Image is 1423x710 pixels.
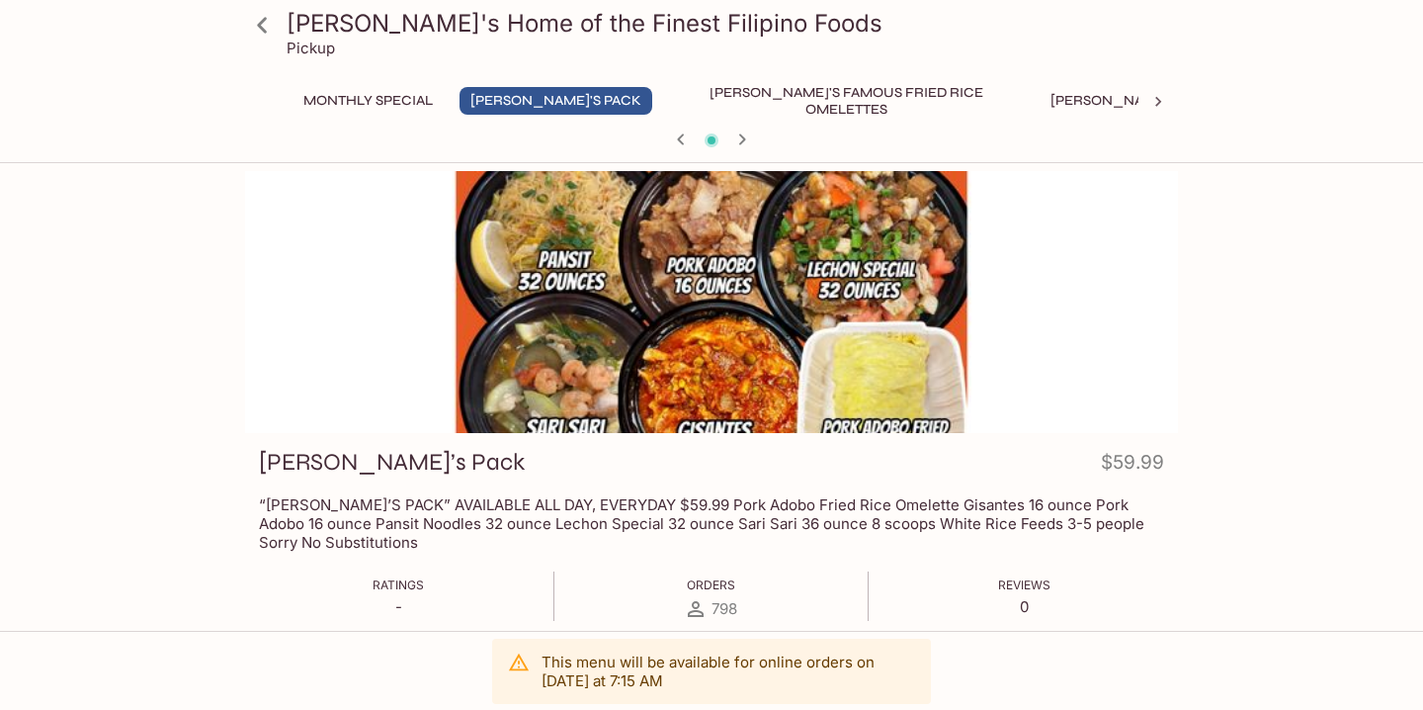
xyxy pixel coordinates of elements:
p: Pickup [287,39,335,57]
button: [PERSON_NAME]'s Famous Fried Rice Omelettes [668,87,1024,115]
button: Monthly Special [293,87,444,115]
button: [PERSON_NAME]'s Pack [460,87,652,115]
p: This menu will be available for online orders on [DATE] at 7:15 AM [542,653,915,690]
span: Ratings [373,577,424,592]
span: 798 [711,599,737,618]
span: Orders [687,577,735,592]
div: Elena’s Pack [245,171,1178,433]
button: [PERSON_NAME]'s Mixed Plates [1040,87,1292,115]
p: “[PERSON_NAME]’S PACK” AVAILABLE ALL DAY, EVERYDAY $59.99 Pork Adobo Fried Rice Omelette Gisantes... [259,495,1164,552]
h4: $59.99 [1101,447,1164,486]
p: 0 [998,597,1050,616]
h3: [PERSON_NAME]’s Pack [259,447,525,478]
p: - [373,597,424,616]
span: Reviews [998,577,1050,592]
h3: [PERSON_NAME]'s Home of the Finest Filipino Foods [287,8,1170,39]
